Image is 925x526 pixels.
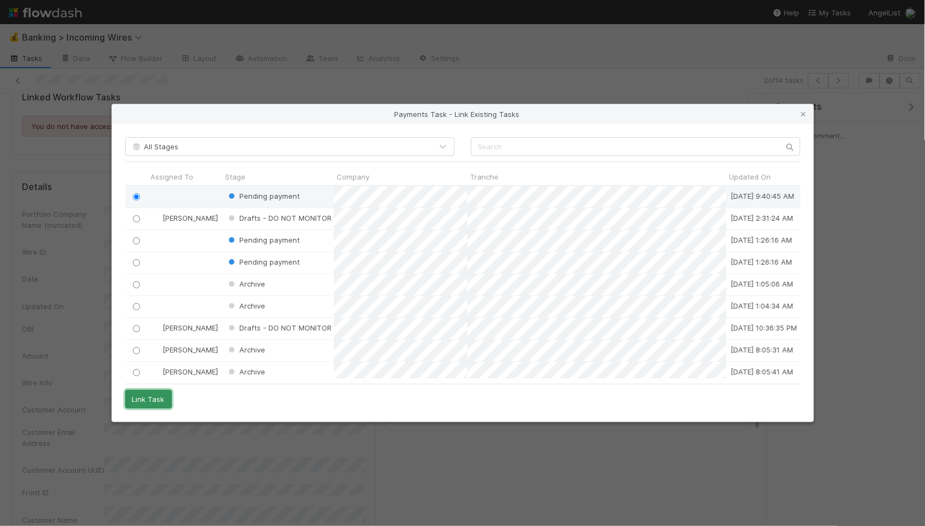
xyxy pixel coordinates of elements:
div: [DATE] 9:40:45 AM [730,191,794,202]
div: Archive [226,344,265,355]
div: [DATE] 8:05:41 AM [730,366,793,377]
span: Pending payment [226,192,300,200]
div: Payments Task - Link Existing Tasks [112,104,814,124]
span: All Stages [131,142,179,151]
button: Link Task [125,390,172,409]
input: Toggle Row Selected [132,369,139,376]
div: [PERSON_NAME] [152,366,218,377]
div: [DATE] 2:31:24 AM [730,212,793,223]
div: [DATE] 1:04:34 AM [730,300,793,311]
div: Archive [226,278,265,289]
div: Pending payment [226,191,300,202]
span: Drafts - DO NOT MONITOR [226,214,332,222]
span: Archive [226,367,265,376]
span: [PERSON_NAME] [162,345,218,354]
div: Archive [226,366,265,377]
span: Updated On [730,171,771,182]
span: Pending payment [226,236,300,244]
input: Toggle Row Selected [132,193,139,200]
input: Toggle Row Selected [132,325,139,332]
div: [PERSON_NAME] [152,344,218,355]
span: Company [337,171,370,182]
div: [PERSON_NAME] [152,212,218,223]
img: avatar_87e1a465-5456-4979-8ac4-f0cdb5bbfe2d.png [152,345,161,354]
span: Tranche [470,171,499,182]
div: Archive [226,300,265,311]
img: avatar_c6c9a18c-a1dc-4048-8eac-219674057138.png [152,323,161,332]
div: Drafts - DO NOT MONITOR [226,322,332,333]
div: [PERSON_NAME] [152,322,218,333]
span: [PERSON_NAME] [162,214,218,222]
input: Toggle Row Selected [132,281,139,288]
span: Archive [226,301,265,310]
span: Assigned To [150,171,193,182]
img: avatar_a2d05fec-0a57-4266-8476-74cda3464b0e.png [152,367,161,376]
input: Toggle Row Selected [132,237,139,244]
div: [DATE] 8:05:31 AM [730,344,793,355]
span: Archive [226,345,265,354]
input: Toggle Row Selected [132,215,139,222]
span: [PERSON_NAME] [162,323,218,332]
div: [DATE] 10:36:35 PM [730,322,797,333]
input: Toggle Row Selected [132,347,139,354]
input: Toggle Row Selected [132,303,139,310]
div: Drafts - DO NOT MONITOR [226,212,332,223]
input: Search [471,137,800,156]
div: Pending payment [226,256,300,267]
div: Pending payment [226,234,300,245]
span: Pending payment [226,258,300,266]
div: [DATE] 1:05:06 AM [730,278,793,289]
span: [PERSON_NAME] [162,367,218,376]
span: Drafts - DO NOT MONITOR [226,323,332,332]
div: [DATE] 1:26:16 AM [730,256,792,267]
span: Archive [226,279,265,288]
img: avatar_c6c9a18c-a1dc-4048-8eac-219674057138.png [152,214,161,222]
input: Toggle Row Selected [132,259,139,266]
span: Stage [225,171,245,182]
div: [DATE] 1:26:16 AM [730,234,792,245]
